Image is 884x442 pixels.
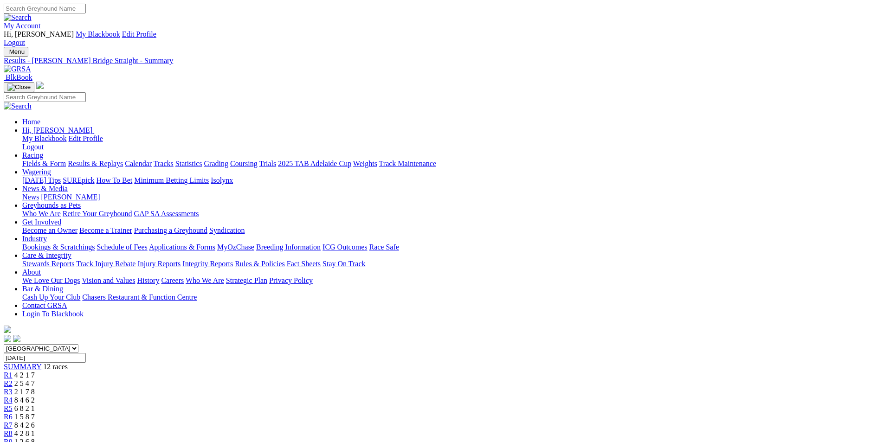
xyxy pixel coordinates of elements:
[4,388,13,396] a: R3
[22,226,880,235] div: Get Involved
[4,57,880,65] a: Results - [PERSON_NAME] Bridge Straight - Summary
[13,335,20,342] img: twitter.svg
[22,235,47,243] a: Industry
[22,185,68,192] a: News & Media
[235,260,285,268] a: Rules & Policies
[97,243,147,251] a: Schedule of Fees
[4,353,86,363] input: Select date
[4,379,13,387] a: R2
[14,396,35,404] span: 8 4 6 2
[22,118,40,126] a: Home
[22,176,880,185] div: Wagering
[22,226,77,234] a: Become an Owner
[22,126,92,134] span: Hi, [PERSON_NAME]
[22,260,74,268] a: Stewards Reports
[82,293,197,301] a: Chasers Restaurant & Function Centre
[14,404,35,412] span: 6 8 2 1
[22,126,94,134] a: Hi, [PERSON_NAME]
[217,243,254,251] a: MyOzChase
[4,335,11,342] img: facebook.svg
[22,285,63,293] a: Bar & Dining
[137,276,159,284] a: History
[186,276,224,284] a: Who We Are
[182,260,233,268] a: Integrity Reports
[63,210,132,218] a: Retire Your Greyhound
[68,160,123,167] a: Results & Replays
[22,276,80,284] a: We Love Our Dogs
[4,421,13,429] a: R7
[14,429,35,437] span: 4 2 8 1
[323,243,367,251] a: ICG Outcomes
[69,135,103,142] a: Edit Profile
[22,160,66,167] a: Fields & Form
[22,260,880,268] div: Care & Integrity
[97,176,133,184] a: How To Bet
[134,226,207,234] a: Purchasing a Greyhound
[14,413,35,421] span: 1 5 8 7
[4,413,13,421] a: R6
[22,135,880,151] div: Hi, [PERSON_NAME]
[22,218,61,226] a: Get Involved
[22,301,67,309] a: Contact GRSA
[134,210,199,218] a: GAP SA Assessments
[379,160,436,167] a: Track Maintenance
[22,135,67,142] a: My Blackbook
[4,38,25,46] a: Logout
[43,363,68,371] span: 12 races
[4,47,28,57] button: Toggle navigation
[6,73,32,81] span: BlkBook
[4,73,32,81] a: BlkBook
[22,143,44,151] a: Logout
[122,30,156,38] a: Edit Profile
[259,160,276,167] a: Trials
[4,363,41,371] span: SUMMARY
[22,310,84,318] a: Login To Blackbook
[134,176,209,184] a: Minimum Betting Limits
[22,268,41,276] a: About
[14,421,35,429] span: 8 4 2 6
[125,160,152,167] a: Calendar
[22,201,81,209] a: Greyhounds as Pets
[41,193,100,201] a: [PERSON_NAME]
[14,379,35,387] span: 2 5 4 7
[175,160,202,167] a: Statistics
[22,160,880,168] div: Racing
[76,30,120,38] a: My Blackbook
[137,260,181,268] a: Injury Reports
[22,168,51,176] a: Wagering
[211,176,233,184] a: Isolynx
[4,429,13,437] a: R8
[36,82,44,89] img: logo-grsa-white.png
[230,160,258,167] a: Coursing
[353,160,377,167] a: Weights
[287,260,321,268] a: Fact Sheets
[4,4,86,13] input: Search
[4,65,31,73] img: GRSA
[7,83,31,91] img: Close
[22,151,43,159] a: Racing
[226,276,267,284] a: Strategic Plan
[204,160,228,167] a: Grading
[14,371,35,379] span: 4 2 1 7
[323,260,365,268] a: Stay On Track
[4,92,86,102] input: Search
[82,276,135,284] a: Vision and Values
[14,388,35,396] span: 2 1 7 8
[4,396,13,404] a: R4
[79,226,132,234] a: Become a Trainer
[9,48,25,55] span: Menu
[4,102,32,110] img: Search
[22,276,880,285] div: About
[22,176,61,184] a: [DATE] Tips
[63,176,94,184] a: SUREpick
[256,243,321,251] a: Breeding Information
[269,276,313,284] a: Privacy Policy
[22,293,80,301] a: Cash Up Your Club
[4,30,74,38] span: Hi, [PERSON_NAME]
